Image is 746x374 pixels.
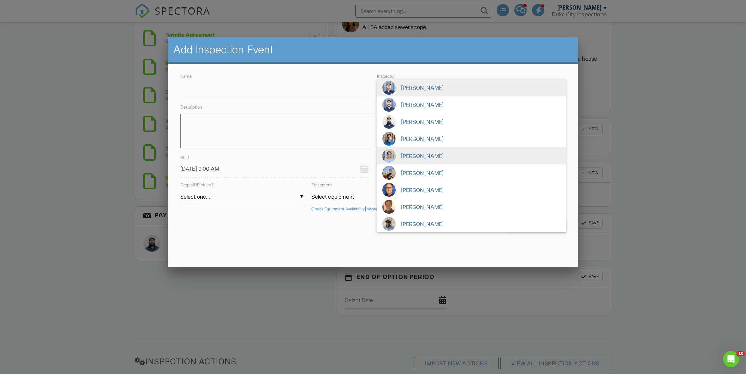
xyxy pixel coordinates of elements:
iframe: Intercom live chat [723,351,739,367]
span: [PERSON_NAME] [377,130,566,147]
span: [PERSON_NAME] [377,181,566,198]
label: Inspector [377,74,395,79]
span: [PERSON_NAME] [377,164,566,181]
img: dannyspecprofile.jpg [382,98,396,112]
label: Drop off/Pick up? [180,182,214,188]
input: Select Date [180,161,369,177]
span: [PERSON_NAME] [377,147,566,164]
img: img_3147.jpg [382,132,396,146]
a: Manage Equipment [366,206,402,212]
span: [PERSON_NAME] [377,96,566,113]
span: [PERSON_NAME] [377,79,566,96]
label: Start [180,155,189,160]
label: Equipment [311,182,332,188]
img: cassandra.jpg [382,149,396,163]
span: 10 [737,351,745,356]
a: Check Equipment Availability [311,206,365,212]
label: Description [180,104,202,110]
span: [PERSON_NAME] [377,198,566,215]
img: img_8835.jpeg [382,217,396,231]
label: Name [180,74,192,79]
img: img_5973.jpg [382,115,396,129]
img: img_2867.jpg [382,183,396,197]
img: mattspecprofile.jpg [382,81,396,95]
div: | [311,206,566,212]
span: [PERSON_NAME] [377,113,566,130]
h2: Add Inspection Event [173,43,573,56]
img: 80f8a4e417134916a565144d318c3745.jpeg [382,166,396,180]
img: img_0220_1.jpg [382,200,396,214]
span: [PERSON_NAME] [377,215,566,232]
